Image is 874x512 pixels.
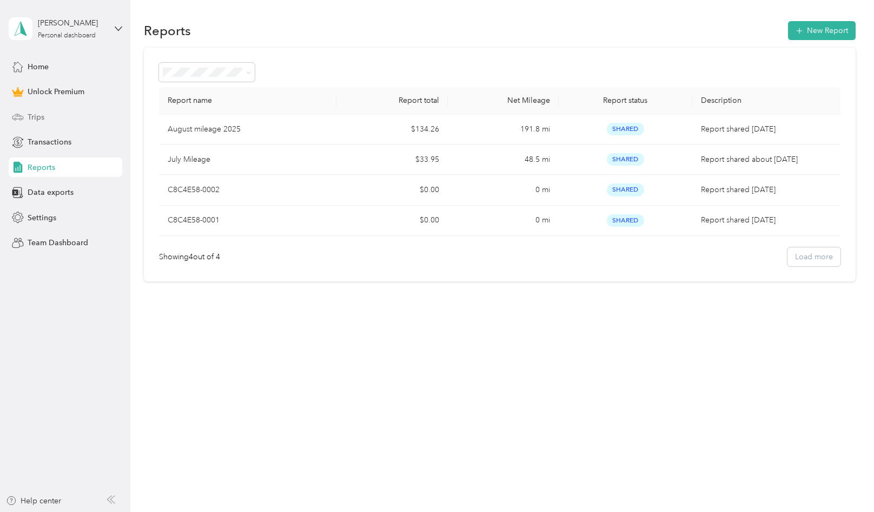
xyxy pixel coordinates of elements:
[159,87,337,114] th: Report name
[38,17,105,29] div: [PERSON_NAME]
[813,451,874,512] iframe: Everlance-gr Chat Button Frame
[336,175,447,205] td: $0.00
[701,214,832,226] p: Report shared [DATE]
[6,495,61,507] button: Help center
[38,32,96,39] div: Personal dashboard
[607,123,644,135] span: Shared
[28,162,55,173] span: Reports
[336,145,447,175] td: $33.95
[28,237,88,248] span: Team Dashboard
[28,187,74,198] span: Data exports
[336,206,447,236] td: $0.00
[336,114,447,145] td: $134.26
[168,123,241,135] p: August mileage 2025
[788,21,856,40] button: New Report
[28,111,44,123] span: Trips
[448,114,559,145] td: 191.8 mi
[692,87,840,114] th: Description
[28,212,56,224] span: Settings
[701,154,832,166] p: Report shared about [DATE]
[607,214,644,227] span: Shared
[448,87,559,114] th: Net Mileage
[28,61,49,73] span: Home
[28,136,71,148] span: Transactions
[168,214,220,226] p: C8C4E58-0001
[607,153,644,166] span: Shared
[28,86,84,97] span: Unlock Premium
[168,154,210,166] p: July Mileage
[567,96,684,105] div: Report status
[159,251,220,262] div: Showing 4 out of 4
[448,145,559,175] td: 48.5 mi
[701,184,832,196] p: Report shared [DATE]
[448,175,559,205] td: 0 mi
[336,87,447,114] th: Report total
[448,206,559,236] td: 0 mi
[144,25,191,36] h1: Reports
[607,183,644,196] span: Shared
[168,184,220,196] p: C8C4E58-0002
[701,123,832,135] p: Report shared [DATE]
